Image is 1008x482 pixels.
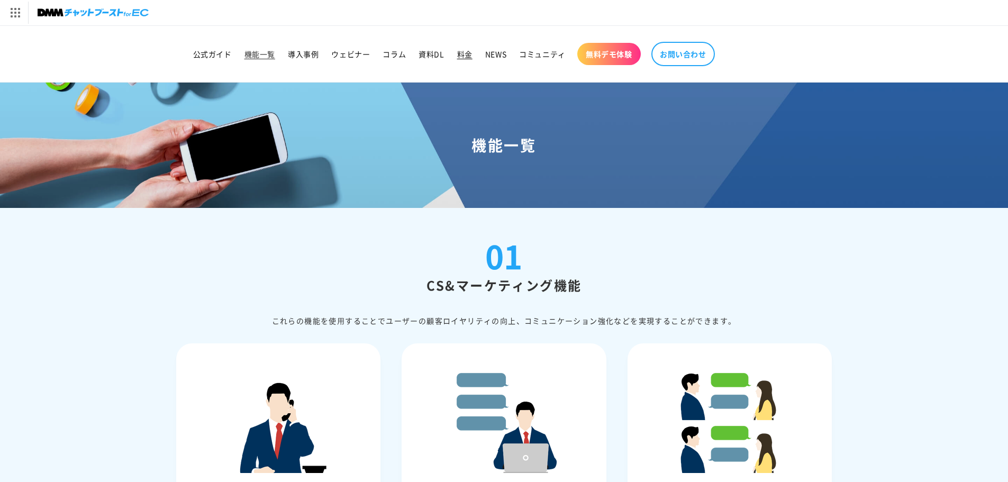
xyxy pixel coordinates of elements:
a: コラム [376,43,412,65]
a: 公式ガイド [187,43,238,65]
span: コラム [383,49,406,59]
img: ⾃動応答 [225,367,331,473]
h1: 機能一覧 [13,135,995,154]
div: これらの機能を使⽤することでユーザーの顧客ロイヤリティの向上、コミュニケーション強化などを実現することができます。 [176,314,832,328]
span: 無料デモ体験 [586,49,632,59]
a: 導入事例 [281,43,325,65]
span: NEWS [485,49,506,59]
a: 無料デモ体験 [577,43,641,65]
img: チャットブーストforEC [38,5,149,20]
span: コミュニティ [519,49,566,59]
a: コミュニティ [513,43,572,65]
span: 資料DL [419,49,444,59]
span: ウェビナー [331,49,370,59]
div: 01 [485,240,523,271]
a: お問い合わせ [651,42,715,66]
a: NEWS [479,43,513,65]
a: 資料DL [412,43,450,65]
span: 導入事例 [288,49,319,59]
a: 料金 [451,43,479,65]
span: 料金 [457,49,473,59]
span: 公式ガイド [193,49,232,59]
img: サービス [2,2,28,24]
span: 機能一覧 [244,49,275,59]
a: ウェビナー [325,43,376,65]
img: 定型⽂設定 [451,367,557,473]
span: お問い合わせ [660,49,706,59]
img: シナリオ設定 [677,367,783,473]
a: 機能一覧 [238,43,281,65]
h2: CS&マーケティング機能 [176,277,832,293]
